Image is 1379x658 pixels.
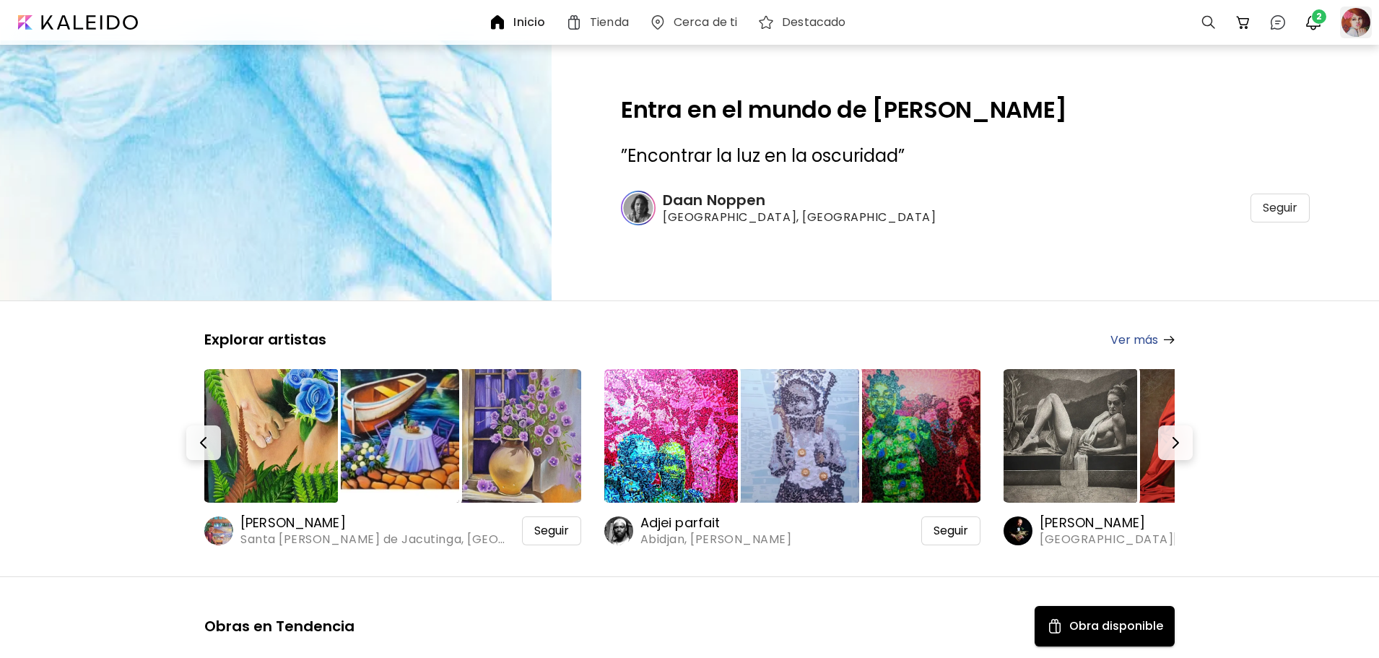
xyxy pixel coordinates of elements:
[195,434,212,451] img: Prev-button
[1046,618,1063,635] img: Available Art
[513,17,545,28] h6: Inicio
[649,14,743,31] a: Cerca de ti
[847,369,980,503] img: https://cdn.kaleido.art/CDN/Artwork/145111/Thumbnail/medium.webp?updated=651021
[621,191,1310,225] a: Daan Noppen[GEOGRAPHIC_DATA], [GEOGRAPHIC_DATA]Seguir
[204,617,354,636] h5: Obras en Tendencia
[1069,618,1163,635] h5: Obra disponible
[590,17,629,28] h6: Tienda
[204,366,581,547] a: https://cdn.kaleido.art/CDN/Artwork/175182/Thumbnail/large.webp?updated=776856https://cdn.kaleido...
[326,369,459,503] img: https://cdn.kaleido.art/CDN/Artwork/175183/Thumbnail/medium.webp?updated=776858
[1158,425,1193,460] button: Next-button
[1040,532,1310,547] span: [GEOGRAPHIC_DATA][PERSON_NAME][GEOGRAPHIC_DATA]
[1250,194,1310,222] div: Seguir
[1040,514,1310,532] h6: [PERSON_NAME]
[1004,369,1137,503] img: https://cdn.kaleido.art/CDN/Artwork/175154/Thumbnail/large.webp?updated=776757
[1312,9,1326,24] span: 2
[204,369,338,503] img: https://cdn.kaleido.art/CDN/Artwork/175182/Thumbnail/large.webp?updated=776856
[1110,331,1175,349] a: Ver más
[726,369,859,503] img: https://cdn.kaleido.art/CDN/Artwork/152202/Thumbnail/medium.webp?updated=679624
[1263,201,1297,215] span: Seguir
[522,516,581,545] div: Seguir
[663,191,960,209] h6: Daan Noppen
[640,532,792,547] span: Abidjan, [PERSON_NAME]
[447,369,580,503] img: https://cdn.kaleido.art/CDN/Artwork/175181/Thumbnail/medium.webp?updated=776853
[640,514,792,532] h6: Adjei parfait
[565,14,635,31] a: Tienda
[627,144,898,168] span: Encontrar la luz en la oscuridad
[621,144,1310,168] h3: ” ”
[674,17,737,28] h6: Cerca de ti
[204,330,326,349] h5: Explorar artistas
[240,514,511,532] h6: [PERSON_NAME]
[1305,14,1322,31] img: bellIcon
[1167,434,1184,451] img: Next-button
[757,14,851,31] a: Destacado
[604,366,981,547] a: https://cdn.kaleido.art/CDN/Artwork/162150/Thumbnail/large.webp?updated=723701https://cdn.kaleido...
[534,524,569,538] span: Seguir
[621,98,1310,121] h2: Entra en el mundo de [PERSON_NAME]
[921,516,980,545] div: Seguir
[934,524,968,538] span: Seguir
[186,425,221,460] button: Prev-button
[604,369,738,503] img: https://cdn.kaleido.art/CDN/Artwork/162150/Thumbnail/large.webp?updated=723701
[1164,336,1175,344] img: arrow-right
[1235,14,1252,31] img: cart
[489,14,551,31] a: Inicio
[1301,10,1326,35] button: bellIcon2
[663,209,960,225] span: [GEOGRAPHIC_DATA], [GEOGRAPHIC_DATA]
[1269,14,1287,31] img: chatIcon
[782,17,845,28] h6: Destacado
[240,532,511,547] span: Santa [PERSON_NAME] de Jacutinga, [GEOGRAPHIC_DATA]
[1035,606,1175,646] button: Available ArtObra disponible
